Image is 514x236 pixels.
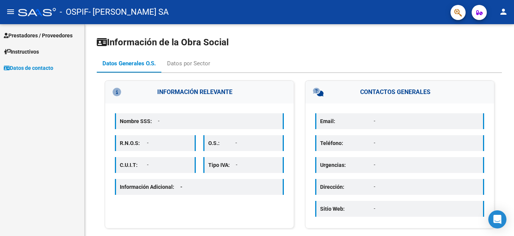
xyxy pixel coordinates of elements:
p: - [374,205,479,213]
div: Datos por Sector [167,59,210,68]
p: Nombre SSS: [120,117,158,125]
div: Open Intercom Messenger [488,210,506,228]
p: Teléfono: [320,139,374,147]
h3: INFORMACIÓN RELEVANTE [105,81,294,103]
p: - [374,161,479,169]
p: Tipo IVA: [208,161,236,169]
p: - [158,117,279,125]
span: Datos de contacto [4,64,53,72]
span: Prestadores / Proveedores [4,31,73,40]
h1: Información de la Obra Social [97,36,502,48]
p: - [147,161,190,169]
span: - [PERSON_NAME] SA [88,4,169,20]
p: - [374,139,479,147]
p: O.S.: [208,139,235,147]
p: Email: [320,117,374,125]
p: Información Adicional: [120,183,189,191]
span: - [180,184,183,190]
span: Instructivos [4,48,39,56]
div: Datos Generales O.S. [102,59,156,68]
p: - [147,139,190,147]
mat-icon: menu [6,7,15,16]
p: - [235,139,279,147]
p: - [236,161,279,169]
p: R.N.O.S: [120,139,147,147]
p: Urgencias: [320,161,374,169]
p: C.U.I.T: [120,161,147,169]
mat-icon: person [499,7,508,16]
p: - [374,117,479,125]
h3: CONTACTOS GENERALES [305,81,494,103]
p: Dirección: [320,183,374,191]
p: Sitio Web: [320,205,374,213]
span: - OSPIF [60,4,88,20]
p: - [374,183,479,191]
